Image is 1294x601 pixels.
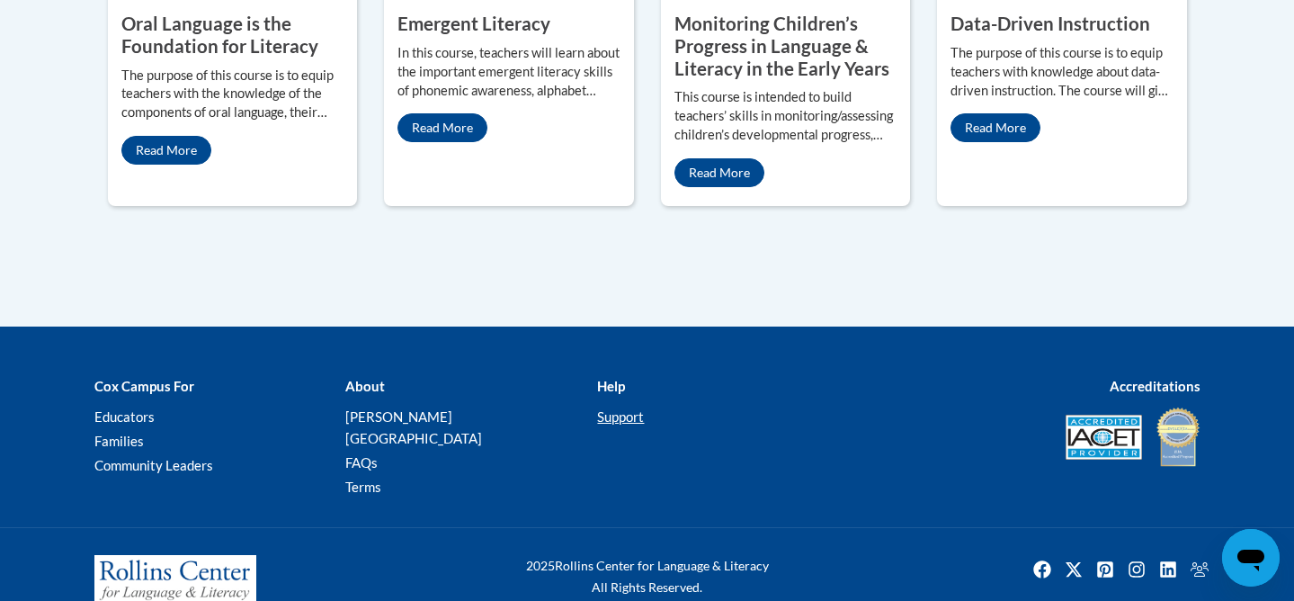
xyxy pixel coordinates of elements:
[94,408,155,425] a: Educators
[397,113,487,142] a: Read More
[345,408,482,446] a: [PERSON_NAME][GEOGRAPHIC_DATA]
[459,555,836,598] div: Rollins Center for Language & Literacy All Rights Reserved.
[94,378,194,394] b: Cox Campus For
[1122,555,1151,584] img: Instagram icon
[1110,378,1200,394] b: Accreditations
[1091,555,1120,584] img: Pinterest icon
[1028,555,1057,584] img: Facebook icon
[1222,529,1280,587] iframe: Button to launch messaging window, conversation in progress
[1059,555,1088,584] img: Twitter icon
[526,558,555,573] span: 2025
[345,479,381,495] a: Terms
[1185,555,1214,584] a: Facebook Group
[597,378,625,394] b: Help
[94,433,144,449] a: Families
[121,13,318,57] property: Oral Language is the Foundation for Literacy
[674,13,889,78] property: Monitoring Children’s Progress in Language & Literacy in the Early Years
[1122,555,1151,584] a: Instagram
[1156,406,1200,469] img: IDA® Accredited
[1185,555,1214,584] img: Facebook group icon
[950,113,1040,142] a: Read More
[597,408,644,425] a: Support
[345,378,385,394] b: About
[1154,555,1182,584] a: Linkedin
[1091,555,1120,584] a: Pinterest
[121,67,344,123] p: The purpose of this course is to equip teachers with the knowledge of the components of oral lang...
[1028,555,1057,584] a: Facebook
[950,44,1174,101] p: The purpose of this course is to equip teachers with knowledge about data-driven instruction. The...
[674,158,764,187] a: Read More
[94,457,213,473] a: Community Leaders
[397,13,550,34] property: Emergent Literacy
[345,454,378,471] a: FAQs
[1066,415,1142,460] img: Accredited IACET® Provider
[674,88,897,145] p: This course is intended to build teachers’ skills in monitoring/assessing children’s developmenta...
[950,13,1150,34] property: Data-Driven Instruction
[1154,555,1182,584] img: LinkedIn icon
[121,136,211,165] a: Read More
[1059,555,1088,584] a: Twitter
[397,44,620,101] p: In this course, teachers will learn about the important emergent literacy skills of phonemic awar...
